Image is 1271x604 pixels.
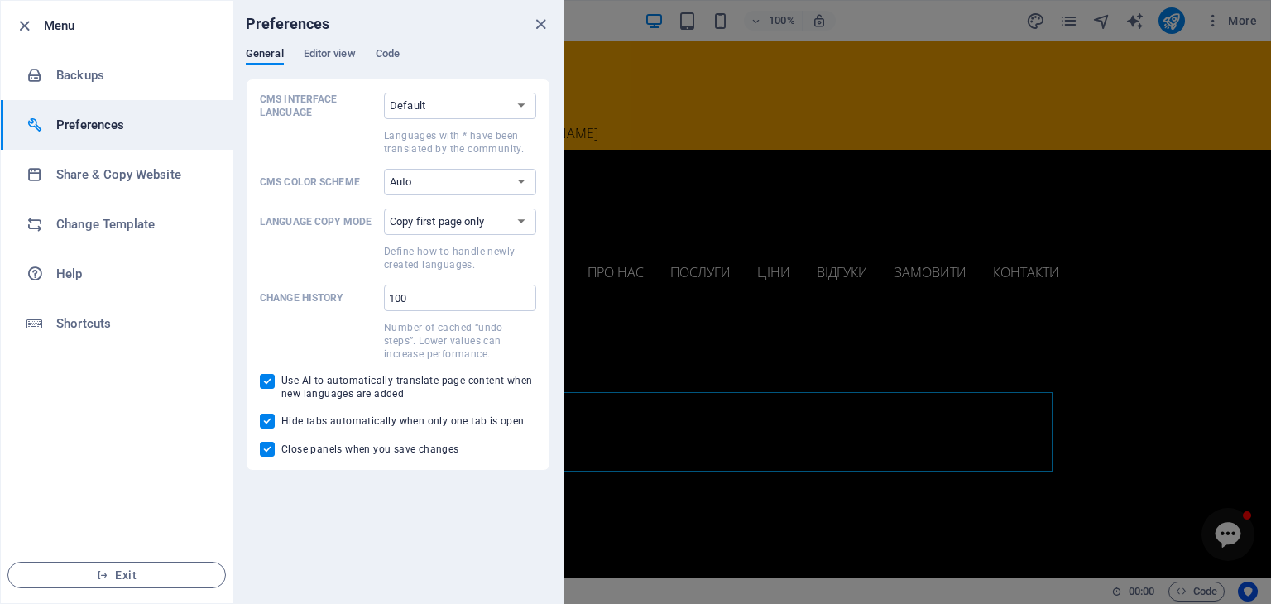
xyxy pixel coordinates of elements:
[56,115,209,135] h6: Preferences
[260,93,377,119] p: CMS Interface Language
[246,44,284,67] span: General
[56,264,209,284] h6: Help
[38,500,48,510] button: 2
[56,214,209,234] h6: Change Template
[376,44,400,67] span: Code
[384,129,536,156] p: Languages with * have been translated by the community.
[281,443,459,456] span: Close panels when you save changes
[260,291,377,304] p: Change history
[384,169,536,195] select: CMS Color Scheme
[44,16,219,36] h6: Menu
[56,165,209,185] h6: Share & Copy Website
[56,65,209,85] h6: Backups
[22,568,212,582] span: Exit
[1135,467,1188,520] button: Open chat window
[384,93,536,119] select: CMS Interface LanguageLanguages with * have been translated by the community.
[384,245,536,271] p: Define how to handle newly created languages.
[281,374,536,400] span: Use AI to automatically translate page content when new languages are added
[304,44,356,67] span: Editor view
[246,14,330,34] h6: Preferences
[38,480,48,490] button: 1
[260,215,377,228] p: Language Copy Mode
[384,285,536,311] input: Change historyNumber of cached “undo steps”. Lower values can increase performance.
[7,562,226,588] button: Exit
[1,249,233,299] a: Help
[384,209,536,235] select: Language Copy ModeDefine how to handle newly created languages.
[38,520,48,530] button: 3
[281,415,525,428] span: Hide tabs automatically when only one tab is open
[56,314,209,333] h6: Shortcuts
[246,47,550,79] div: Preferences
[260,175,377,189] p: CMS Color Scheme
[384,321,536,361] p: Number of cached “undo steps”. Lower values can increase performance.
[530,14,550,34] button: close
